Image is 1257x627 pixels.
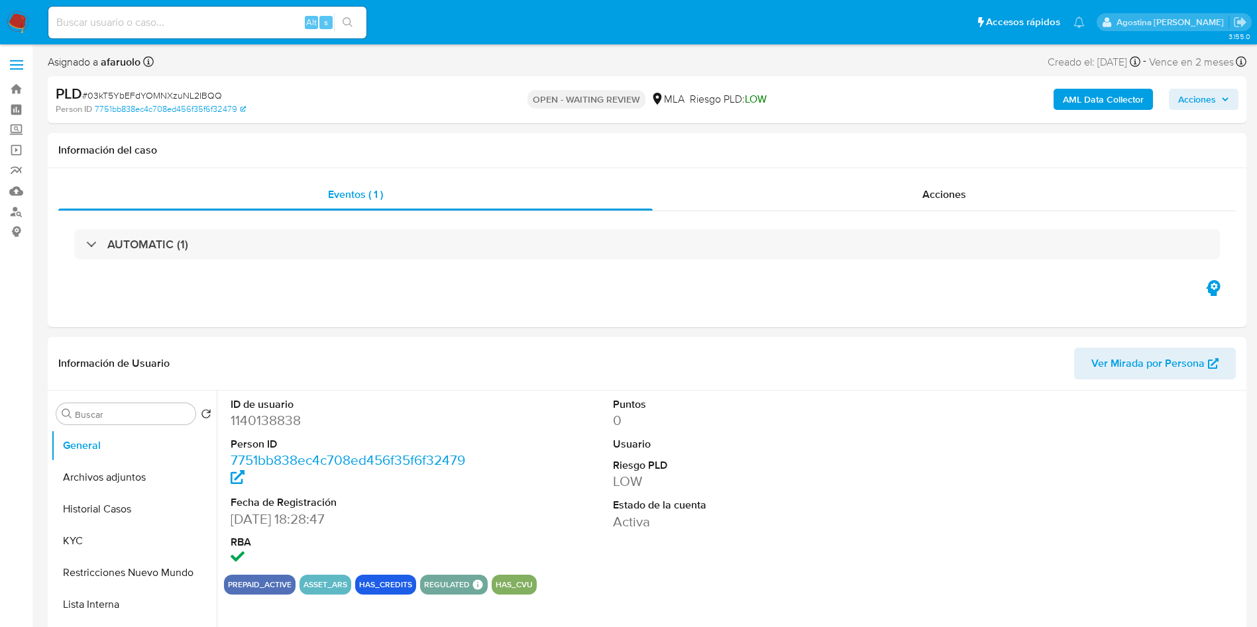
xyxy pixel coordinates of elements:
button: has_cvu [496,582,533,587]
dt: Riesgo PLD [613,458,855,473]
a: 7751bb838ec4c708ed456f35f6f32479 [95,103,246,115]
span: Asignado a [48,55,140,70]
span: Eventos ( 1 ) [328,187,383,202]
b: PLD [56,83,82,104]
button: General [51,430,217,461]
dt: Usuario [613,437,855,452]
a: Notificaciones [1073,17,1085,28]
a: Salir [1233,15,1247,29]
span: Riesgo PLD: [690,92,767,107]
button: prepaid_active [228,582,292,587]
button: Acciones [1169,89,1238,110]
span: LOW [745,91,767,107]
dd: 0 [613,411,855,430]
a: 7751bb838ec4c708ed456f35f6f32479 [231,450,465,488]
span: - [1143,53,1146,71]
h1: Información del caso [58,144,1236,157]
dt: RBA [231,535,472,550]
button: has_credits [359,582,412,587]
button: Buscar [62,409,72,419]
button: AML Data Collector [1054,89,1153,110]
h1: Información de Usuario [58,357,170,370]
span: Accesos rápidos [986,15,1060,29]
div: MLA [651,92,684,107]
dd: LOW [613,472,855,491]
button: Restricciones Nuevo Mundo [51,557,217,589]
button: Volver al orden por defecto [201,409,211,423]
button: Lista Interna [51,589,217,620]
div: Creado el: [DATE] [1048,53,1140,71]
span: s [324,16,328,28]
button: search-icon [334,13,361,32]
dt: Estado de la cuenta [613,498,855,512]
button: Ver Mirada por Persona [1074,348,1236,379]
span: # 03kT5YbEFdYOMNXzuNL2IBQQ [82,89,222,102]
button: Historial Casos [51,493,217,525]
button: Archivos adjuntos [51,461,217,493]
h3: AUTOMATIC (1) [107,237,188,252]
dd: Activa [613,512,855,531]
dt: Fecha de Registración [231,495,472,510]
dt: Person ID [231,437,472,452]
button: KYC [51,525,217,557]
b: afaruolo [98,54,140,70]
span: Vence en 2 meses [1149,55,1234,70]
div: AUTOMATIC (1) [74,229,1220,260]
button: asset_ars [303,582,347,587]
input: Buscar [75,409,190,420]
span: Acciones [922,187,966,202]
b: Person ID [56,103,92,115]
dd: 1140138838 [231,411,472,430]
b: AML Data Collector [1063,89,1144,110]
span: Acciones [1178,89,1216,110]
dt: Puntos [613,397,855,412]
input: Buscar usuario o caso... [48,14,366,31]
span: Ver Mirada por Persona [1091,348,1205,379]
dt: ID de usuario [231,397,472,412]
p: OPEN - WAITING REVIEW [527,90,645,109]
p: agostina.faruolo@mercadolibre.com [1117,16,1229,28]
dd: [DATE] 18:28:47 [231,510,472,528]
span: Alt [306,16,317,28]
button: regulated [424,582,470,587]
